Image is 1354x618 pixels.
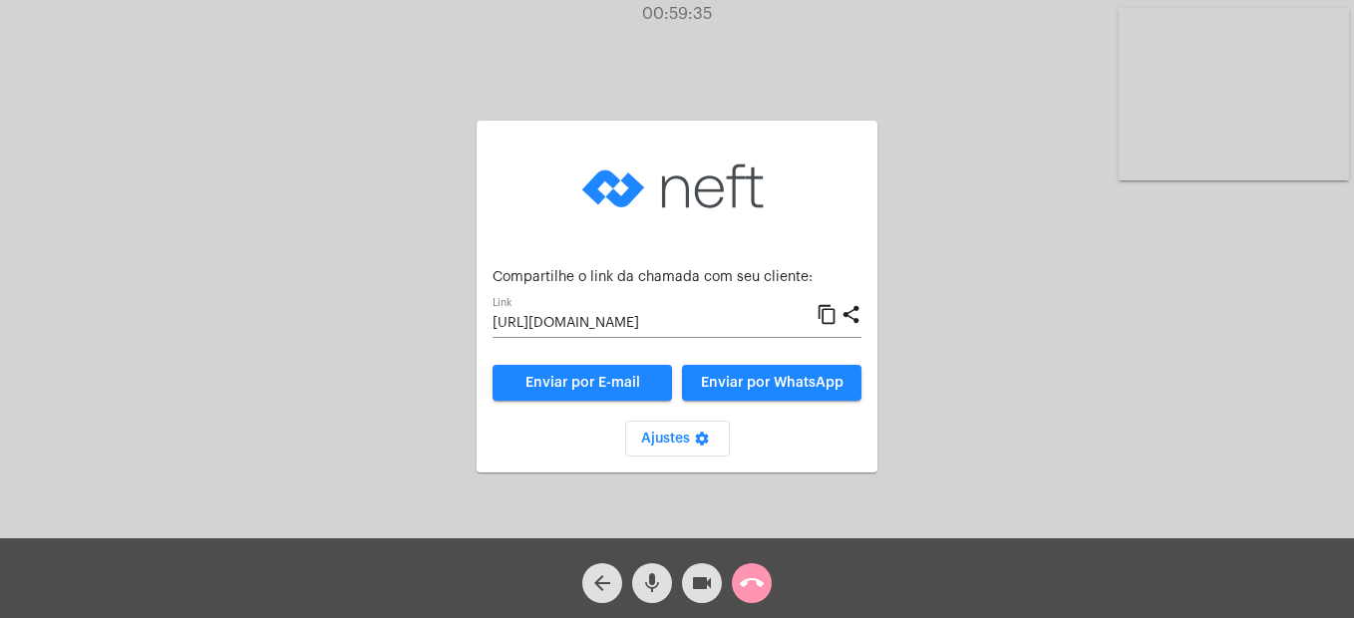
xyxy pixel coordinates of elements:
[493,365,672,401] a: Enviar por E-mail
[817,303,838,327] mat-icon: content_copy
[625,421,730,457] button: Ajustes
[841,303,861,327] mat-icon: share
[590,571,614,595] mat-icon: arrow_back
[690,431,714,455] mat-icon: settings
[640,571,664,595] mat-icon: mic
[641,432,714,446] span: Ajustes
[701,376,844,390] span: Enviar por WhatsApp
[682,365,861,401] button: Enviar por WhatsApp
[740,571,764,595] mat-icon: call_end
[493,270,861,285] p: Compartilhe o link da chamada com seu cliente:
[525,376,640,390] span: Enviar por E-mail
[642,6,712,22] span: 00:59:35
[690,571,714,595] mat-icon: videocam
[577,137,777,236] img: logo-neft-novo-2.png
